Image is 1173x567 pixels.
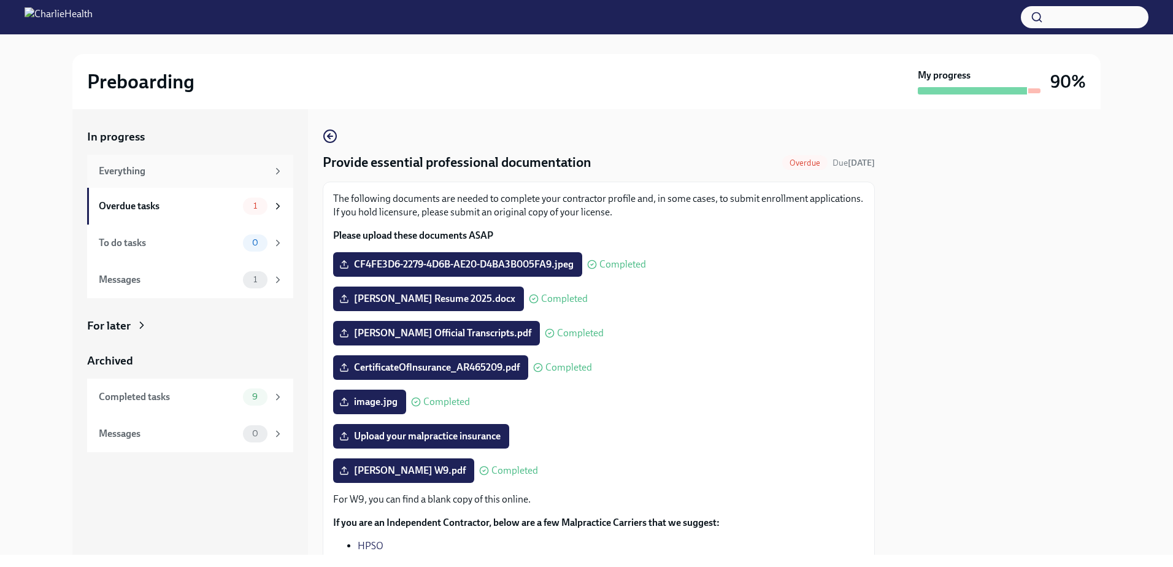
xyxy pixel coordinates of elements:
[99,164,267,178] div: Everything
[333,493,864,506] p: For W9, you can find a blank copy of this online.
[99,273,238,287] div: Messages
[333,252,582,277] label: CF4FE3D6-2279-4D6B-AE20-D4BA3B005FA9.jpeg
[333,192,864,219] p: The following documents are needed to complete your contractor profile and, in some cases, to sub...
[87,225,293,261] a: To do tasks0
[87,353,293,369] a: Archived
[782,158,828,168] span: Overdue
[848,158,875,168] strong: [DATE]
[918,69,971,82] strong: My progress
[333,424,509,449] label: Upload your malpractice insurance
[342,327,531,339] span: [PERSON_NAME] Official Transcripts.pdf
[323,153,591,172] h4: Provide essential professional documentation
[333,458,474,483] label: [PERSON_NAME] W9.pdf
[358,553,472,565] a: Philadelphia Insurance. CO
[245,392,265,401] span: 9
[342,293,515,305] span: [PERSON_NAME] Resume 2025.docx
[342,430,501,442] span: Upload your malpractice insurance
[87,188,293,225] a: Overdue tasks1
[333,517,720,528] strong: If you are an Independent Contractor, below are a few Malpractice Carriers that we suggest:
[87,261,293,298] a: Messages1
[87,155,293,188] a: Everything
[333,355,528,380] label: CertificateOfInsurance_AR465209.pdf
[333,321,540,345] label: [PERSON_NAME] Official Transcripts.pdf
[557,328,604,338] span: Completed
[342,465,466,477] span: [PERSON_NAME] W9.pdf
[87,415,293,452] a: Messages0
[541,294,588,304] span: Completed
[99,390,238,404] div: Completed tasks
[333,229,493,241] strong: Please upload these documents ASAP
[246,201,264,210] span: 1
[358,540,383,552] a: HPSO
[87,318,293,334] a: For later
[246,275,264,284] span: 1
[87,129,293,145] a: In progress
[491,466,538,476] span: Completed
[599,260,646,269] span: Completed
[245,429,266,438] span: 0
[423,397,470,407] span: Completed
[342,258,574,271] span: CF4FE3D6-2279-4D6B-AE20-D4BA3B005FA9.jpeg
[545,363,592,372] span: Completed
[99,427,238,441] div: Messages
[342,396,398,408] span: image.jpg
[87,69,194,94] h2: Preboarding
[333,287,524,311] label: [PERSON_NAME] Resume 2025.docx
[1050,71,1086,93] h3: 90%
[99,199,238,213] div: Overdue tasks
[342,361,520,374] span: CertificateOfInsurance_AR465209.pdf
[833,158,875,168] span: Due
[333,390,406,414] label: image.jpg
[833,157,875,169] span: September 4th, 2025 09:00
[25,7,93,27] img: CharlieHealth
[87,318,131,334] div: For later
[87,379,293,415] a: Completed tasks9
[245,238,266,247] span: 0
[99,236,238,250] div: To do tasks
